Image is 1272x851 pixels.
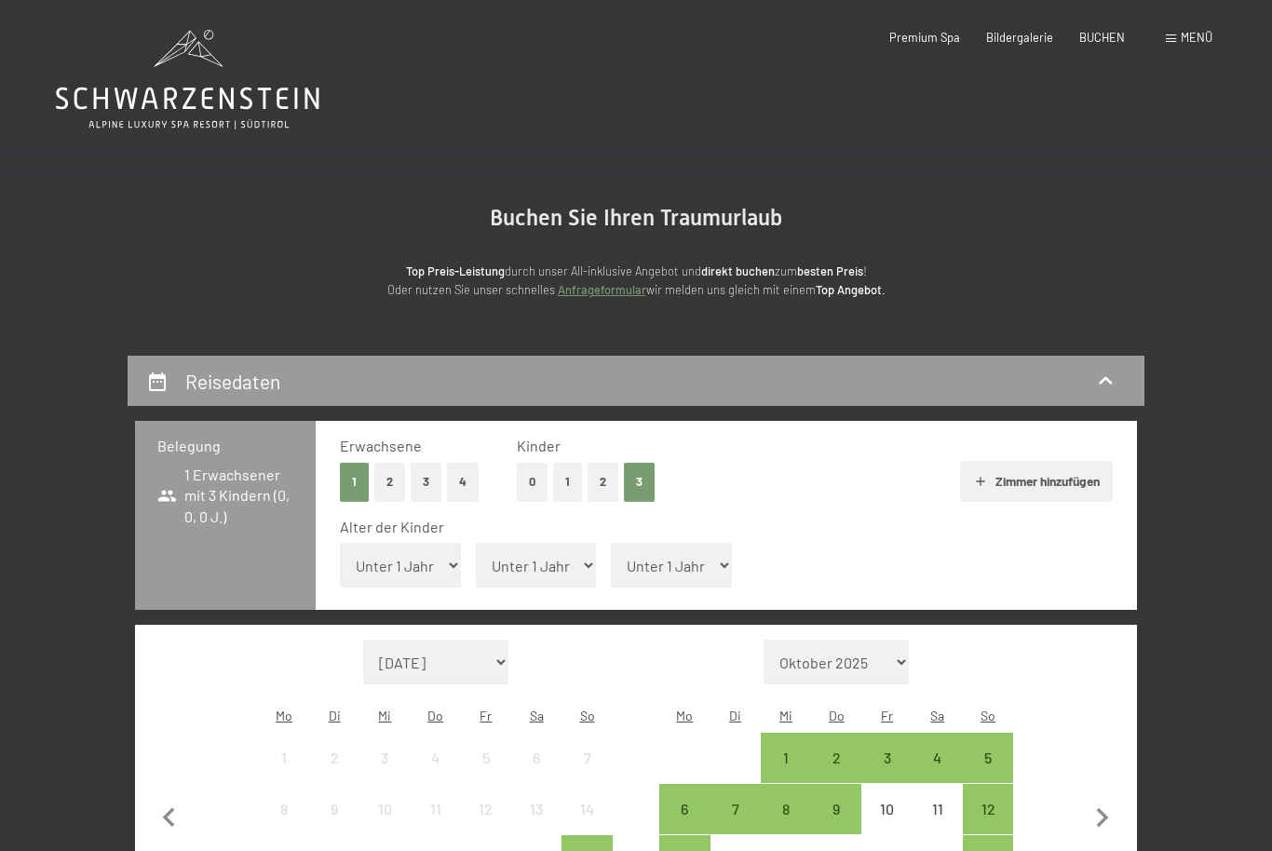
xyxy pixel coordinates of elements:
div: Anreise möglich [761,784,811,834]
div: 9 [311,802,358,848]
div: Anreise möglich [811,784,861,834]
abbr: Montag [276,708,292,723]
div: Anreise möglich [963,784,1013,834]
div: Mon Sep 01 2025 [259,733,309,783]
div: Sun Sep 14 2025 [562,784,612,834]
div: Sat Oct 11 2025 [913,784,963,834]
a: Anfrageformular [558,282,646,297]
div: Tue Oct 07 2025 [710,784,761,834]
div: Alter der Kinder [340,517,1097,537]
strong: Top Angebot. [816,282,886,297]
strong: besten Preis [797,263,863,278]
div: 10 [863,802,910,848]
button: 1 [340,463,369,501]
div: 12 [463,802,509,848]
div: 4 [914,750,961,797]
abbr: Donnerstag [829,708,845,723]
div: 9 [813,802,859,848]
div: Anreise nicht möglich [562,733,612,783]
div: Anreise möglich [761,733,811,783]
strong: direkt buchen [701,263,775,278]
div: Anreise möglich [710,784,761,834]
span: 1 Erwachsener mit 3 Kindern (0, 0, 0 J.) [157,465,293,527]
span: Kinder [517,437,561,454]
div: Anreise nicht möglich [359,733,410,783]
div: 13 [513,802,560,848]
div: Fri Oct 10 2025 [861,784,912,834]
div: Thu Sep 04 2025 [411,733,461,783]
div: Anreise möglich [861,733,912,783]
div: 7 [563,750,610,797]
div: 1 [763,750,809,797]
abbr: Dienstag [729,708,741,723]
div: 6 [513,750,560,797]
button: 3 [411,463,441,501]
div: Anreise nicht möglich [511,784,562,834]
div: 2 [813,750,859,797]
div: Sun Sep 07 2025 [562,733,612,783]
div: 3 [863,750,910,797]
button: 4 [447,463,479,501]
div: Anreise nicht möglich [861,784,912,834]
p: durch unser All-inklusive Angebot und zum ! Oder nutzen Sie unser schnelles wir melden uns gleich... [264,262,1008,300]
div: 14 [563,802,610,848]
div: 11 [413,802,459,848]
div: Anreise möglich [913,733,963,783]
span: Buchen Sie Ihren Traumurlaub [490,205,782,231]
abbr: Donnerstag [427,708,443,723]
div: 6 [661,802,708,848]
a: BUCHEN [1079,30,1125,45]
div: Anreise nicht möglich [309,733,359,783]
div: Thu Oct 02 2025 [811,733,861,783]
div: Wed Sep 03 2025 [359,733,410,783]
button: 0 [517,463,548,501]
div: Anreise möglich [811,733,861,783]
div: 8 [763,802,809,848]
strong: Top Preis-Leistung [406,263,505,278]
div: Fri Sep 12 2025 [461,784,511,834]
div: Sun Oct 05 2025 [963,733,1013,783]
div: Anreise nicht möglich [259,733,309,783]
span: Premium Spa [889,30,960,45]
abbr: Mittwoch [378,708,391,723]
div: Anreise nicht möglich [411,784,461,834]
div: Anreise nicht möglich [309,784,359,834]
div: Thu Sep 11 2025 [411,784,461,834]
abbr: Sonntag [580,708,595,723]
div: Fri Sep 05 2025 [461,733,511,783]
div: Anreise nicht möglich [461,733,511,783]
div: Wed Oct 08 2025 [761,784,811,834]
div: Anreise nicht möglich [913,784,963,834]
abbr: Dienstag [329,708,341,723]
div: Thu Oct 09 2025 [811,784,861,834]
abbr: Freitag [881,708,893,723]
a: Bildergalerie [986,30,1053,45]
div: Mon Oct 06 2025 [659,784,710,834]
div: 5 [463,750,509,797]
div: 11 [914,802,961,848]
div: 5 [965,750,1011,797]
div: 8 [261,802,307,848]
div: Wed Oct 01 2025 [761,733,811,783]
div: Sat Oct 04 2025 [913,733,963,783]
span: Menü [1181,30,1212,45]
button: 2 [588,463,618,501]
div: Anreise nicht möglich [259,784,309,834]
abbr: Sonntag [981,708,995,723]
div: 4 [413,750,459,797]
button: 1 [553,463,582,501]
div: Sun Oct 12 2025 [963,784,1013,834]
div: Anreise nicht möglich [511,733,562,783]
div: Wed Sep 10 2025 [359,784,410,834]
div: 1 [261,750,307,797]
h3: Belegung [157,436,293,456]
div: 3 [361,750,408,797]
abbr: Samstag [530,708,544,723]
h2: Reisedaten [185,370,280,393]
div: Tue Sep 09 2025 [309,784,359,834]
abbr: Montag [676,708,693,723]
div: Anreise nicht möglich [359,784,410,834]
div: Anreise nicht möglich [562,784,612,834]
